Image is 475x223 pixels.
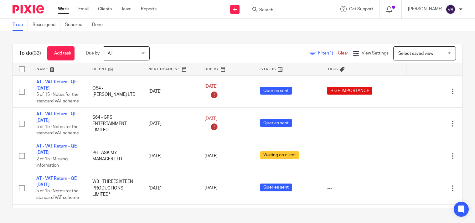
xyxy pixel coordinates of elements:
[398,51,433,56] span: Select saved view
[142,108,198,140] td: [DATE]
[108,51,112,56] span: All
[327,185,400,191] div: ---
[204,186,218,190] span: [DATE]
[260,184,292,191] span: Queries sent
[142,75,198,108] td: [DATE]
[446,4,456,14] img: svg%3E
[259,8,315,13] input: Search
[260,151,299,159] span: Waiting on client
[204,117,218,121] span: [DATE]
[328,67,338,71] span: Tags
[327,121,400,127] div: ---
[86,140,142,172] td: P6 - ASK MY MANAGER LTD
[349,7,373,11] span: Get Support
[19,50,41,57] h1: To do
[98,6,112,12] a: Clients
[13,19,28,31] a: To do
[32,51,41,56] span: (33)
[86,172,142,204] td: W3 - THREESIXTEEN PRODUCTIONS LIMITED*
[58,6,69,12] a: Work
[86,50,100,56] p: Due by
[408,6,442,12] p: [PERSON_NAME]
[86,108,142,140] td: S64 - GPS ENTERTAINMENT LIMITED
[47,46,75,60] a: + Add task
[36,80,77,91] a: AT - VAT Return - QE [DATE]
[78,6,89,12] a: Email
[65,19,87,31] a: Snoozed
[36,176,77,187] a: AT - VAT Return - QE [DATE]
[260,87,292,95] span: Queries sent
[142,172,198,204] td: [DATE]
[36,112,77,122] a: AT - VAT Return - QE [DATE]
[36,125,79,136] span: 5 of 15 · Notes for the standard VAT scheme
[141,6,157,12] a: Reports
[318,51,338,55] span: Filter
[204,154,218,158] span: [DATE]
[36,92,79,103] span: 5 of 15 · Notes for the standard VAT scheme
[142,140,198,172] td: [DATE]
[86,75,142,108] td: O54 - [PERSON_NAME] LTD
[327,153,400,159] div: ---
[204,84,218,89] span: [DATE]
[362,51,389,55] span: View Settings
[36,144,77,155] a: AT - VAT Return - QE [DATE]
[92,19,107,31] a: Done
[121,6,132,12] a: Team
[36,189,79,200] span: 5 of 15 · Notes for the standard VAT scheme
[328,51,333,55] span: (1)
[260,119,292,127] span: Queries sent
[338,51,348,55] a: Clear
[13,5,44,13] img: Pixie
[33,19,60,31] a: Reassigned
[327,87,372,95] span: HIGH IMPORTANCE
[36,157,68,168] span: 2 of 15 · Missing information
